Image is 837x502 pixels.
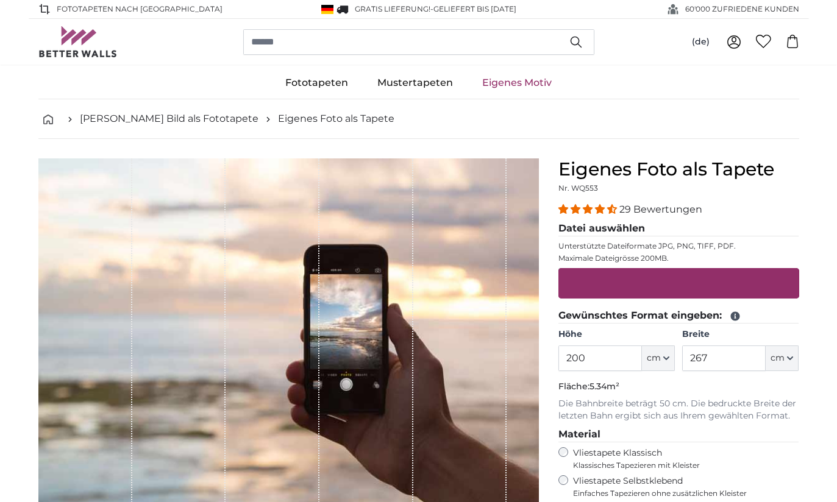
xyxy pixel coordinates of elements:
span: cm [647,352,661,364]
span: cm [771,352,785,364]
button: cm [766,345,799,371]
span: Geliefert bis [DATE] [433,4,516,13]
span: - [430,4,516,13]
span: 29 Bewertungen [619,203,702,215]
legend: Datei auswählen [558,221,799,236]
legend: Gewünschtes Format eingeben: [558,308,799,323]
img: Deutschland [321,5,333,14]
span: GRATIS Lieferung! [355,4,430,13]
p: Fläche: [558,381,799,393]
a: Fototapeten [271,67,363,99]
span: Nr. WQ553 [558,183,598,193]
a: Eigenes Foto als Tapete [278,111,394,126]
p: Die Bahnbreite beträgt 50 cm. Die bedruckte Breite der letzten Bahn ergibt sich aus Ihrem gewählt... [558,398,799,422]
span: 4.34 stars [558,203,619,215]
a: [PERSON_NAME] Bild als Fototapete [80,111,258,126]
a: Mustertapeten [363,67,468,99]
button: cm [642,345,675,371]
span: Klassisches Tapezieren mit Kleister [573,461,789,470]
span: Fototapeten nach [GEOGRAPHIC_DATA] [57,4,223,15]
img: Betterwalls [38,26,118,57]
p: Unterstützte Dateiformate JPG, PNG, TIFF, PDF. [558,241,799,251]
label: Breite [682,328,799,341]
span: 60'000 ZUFRIEDENE KUNDEN [685,4,799,15]
button: (de) [682,31,719,53]
span: Einfaches Tapezieren ohne zusätzlichen Kleister [573,489,799,498]
label: Vliestapete Klassisch [573,447,789,470]
h1: Eigenes Foto als Tapete [558,158,799,180]
nav: breadcrumbs [38,99,799,139]
label: Vliestapete Selbstklebend [573,475,799,498]
a: Eigenes Motiv [468,67,566,99]
label: Höhe [558,328,675,341]
p: Maximale Dateigrösse 200MB. [558,253,799,263]
span: 5.34m² [589,381,619,392]
legend: Material [558,427,799,442]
